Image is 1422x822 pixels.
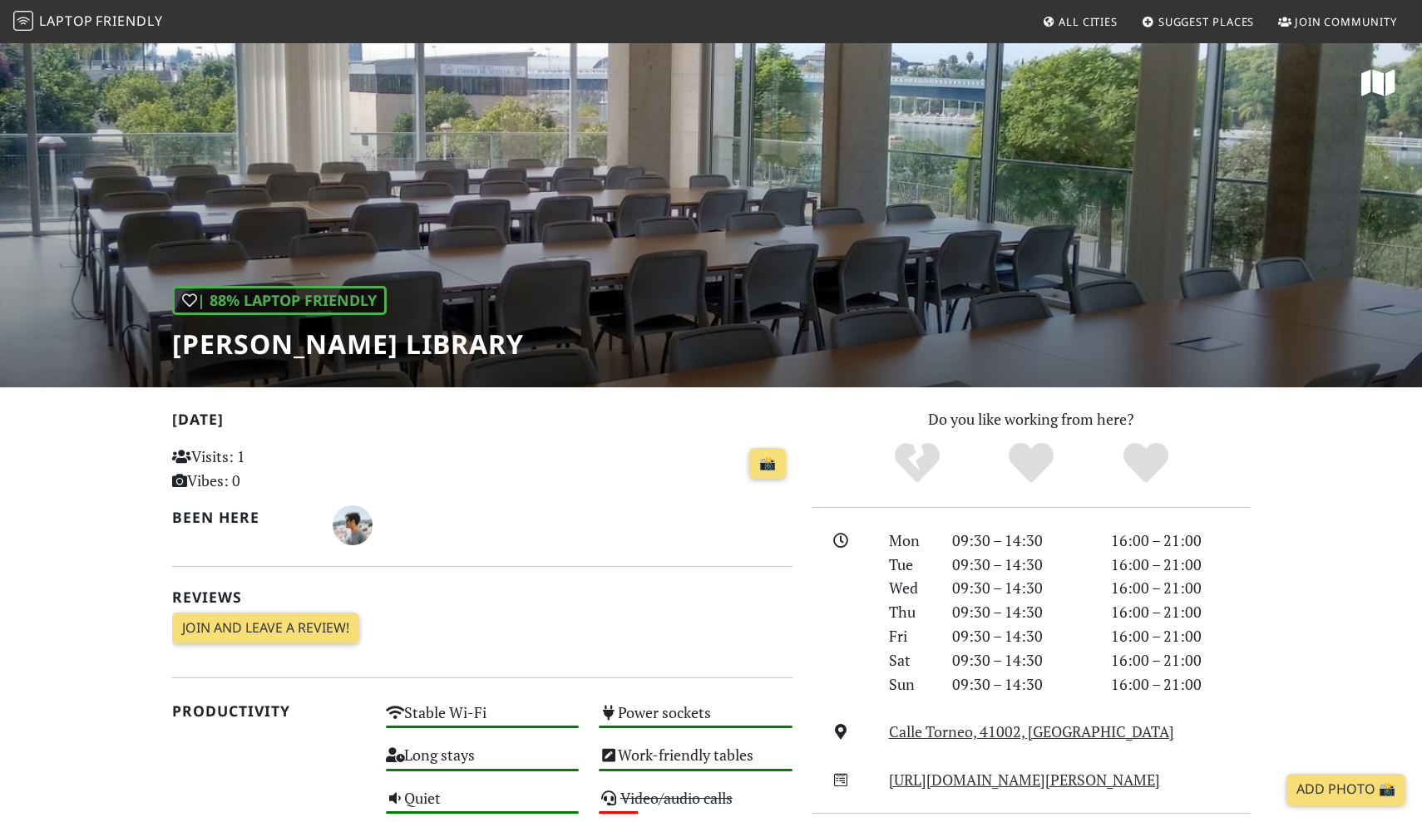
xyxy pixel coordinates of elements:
[879,624,942,648] div: Fri
[172,286,387,315] div: | 88% Laptop Friendly
[749,448,786,480] a: 📸
[39,12,93,30] span: Laptop
[172,613,359,644] a: Join and leave a review!
[172,328,524,360] h1: [PERSON_NAME] Library
[942,529,1101,553] div: 09:30 – 14:30
[879,600,942,624] div: Thu
[879,648,942,672] div: Sat
[942,576,1101,600] div: 09:30 – 14:30
[1101,576,1260,600] div: 16:00 – 21:00
[172,702,366,720] h2: Productivity
[1101,529,1260,553] div: 16:00 – 21:00
[172,445,366,493] p: Visits: 1 Vibes: 0
[879,553,942,577] div: Tue
[589,741,802,784] div: Work-friendly tables
[13,7,163,37] a: LaptopFriendly LaptopFriendly
[376,741,590,784] div: Long stays
[1158,14,1255,29] span: Suggest Places
[942,648,1101,672] div: 09:30 – 14:30
[1101,672,1260,696] div: 16:00 – 21:00
[879,672,942,696] div: Sun
[1295,14,1397,29] span: Join Community
[942,624,1101,648] div: 09:30 – 14:30
[1035,7,1124,37] a: All Cities
[376,699,590,741] div: Stable Wi-Fi
[1271,7,1404,37] a: Join Community
[1101,553,1260,577] div: 16:00 – 21:00
[172,588,792,606] h2: Reviews
[1101,600,1260,624] div: 16:00 – 21:00
[942,553,1101,577] div: 09:30 – 14:30
[860,441,975,486] div: No
[1101,648,1260,672] div: 16:00 – 21:00
[1135,7,1262,37] a: Suggest Places
[1101,624,1260,648] div: 16:00 – 21:00
[889,721,1174,741] a: Calle Torneo, 41002, [GEOGRAPHIC_DATA]
[812,407,1250,431] p: Do you like working from here?
[879,576,942,600] div: Wed
[13,11,33,31] img: LaptopFriendly
[974,441,1089,486] div: Yes
[879,529,942,553] div: Mon
[589,699,802,741] div: Power sockets
[96,12,162,30] span: Friendly
[172,411,792,435] h2: [DATE]
[333,514,373,534] span: Alberto Gallego
[1059,14,1118,29] span: All Cities
[942,600,1101,624] div: 09:30 – 14:30
[620,788,733,808] s: Video/audio calls
[942,672,1101,696] div: 09:30 – 14:30
[889,770,1160,790] a: [URL][DOMAIN_NAME][PERSON_NAME]
[172,509,313,526] h2: Been here
[333,505,373,545] img: 1125-alberto.jpg
[1089,441,1203,486] div: Definitely!
[1286,774,1405,805] a: Add Photo 📸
